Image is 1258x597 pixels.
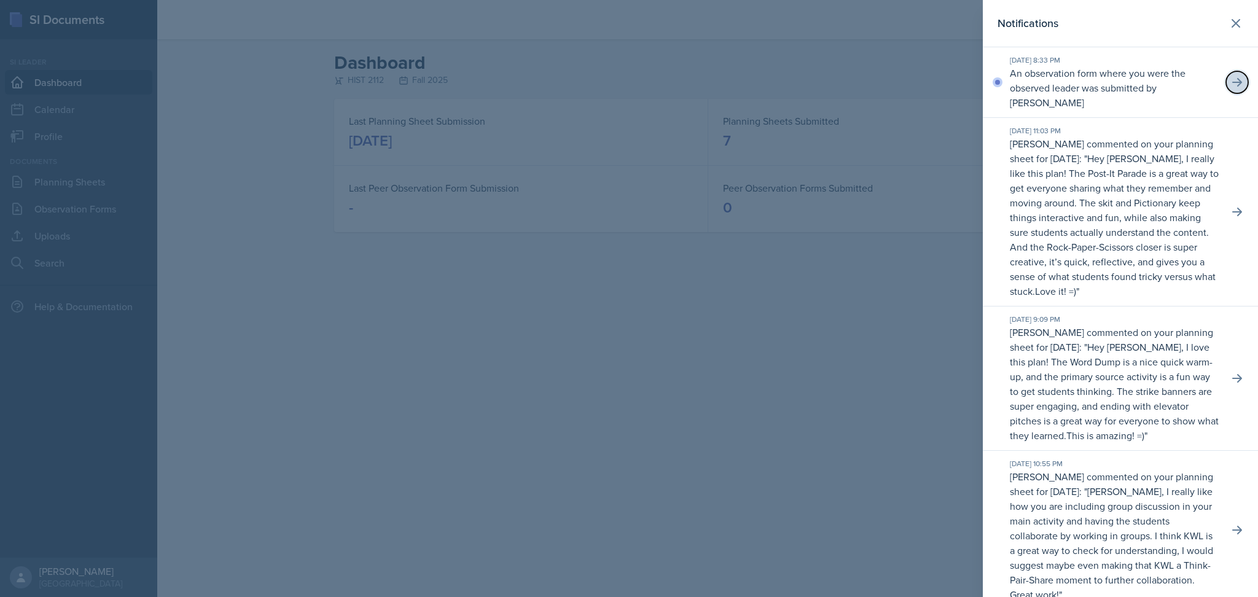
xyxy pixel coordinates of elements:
div: [DATE] 10:55 PM [1010,458,1219,469]
div: [DATE] 11:03 PM [1010,125,1219,136]
p: Hey [PERSON_NAME], I love this plan! The Word Dump is a nice quick warm-up, and the primary sourc... [1010,340,1219,442]
p: This is amazing! =) [1066,429,1144,442]
p: [PERSON_NAME] commented on your planning sheet for [DATE]: " " [1010,325,1219,443]
p: [PERSON_NAME] commented on your planning sheet for [DATE]: " " [1010,136,1219,298]
div: [DATE] 8:33 PM [1010,55,1219,66]
div: [DATE] 9:09 PM [1010,314,1219,325]
p: Love it! =) [1035,284,1076,298]
h2: Notifications [998,15,1058,32]
p: An observation form where you were the observed leader was submitted by [PERSON_NAME] [1010,66,1219,110]
p: Hey [PERSON_NAME], I really like this plan! The Post-It Parade is a great way to get everyone sha... [1010,152,1219,298]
